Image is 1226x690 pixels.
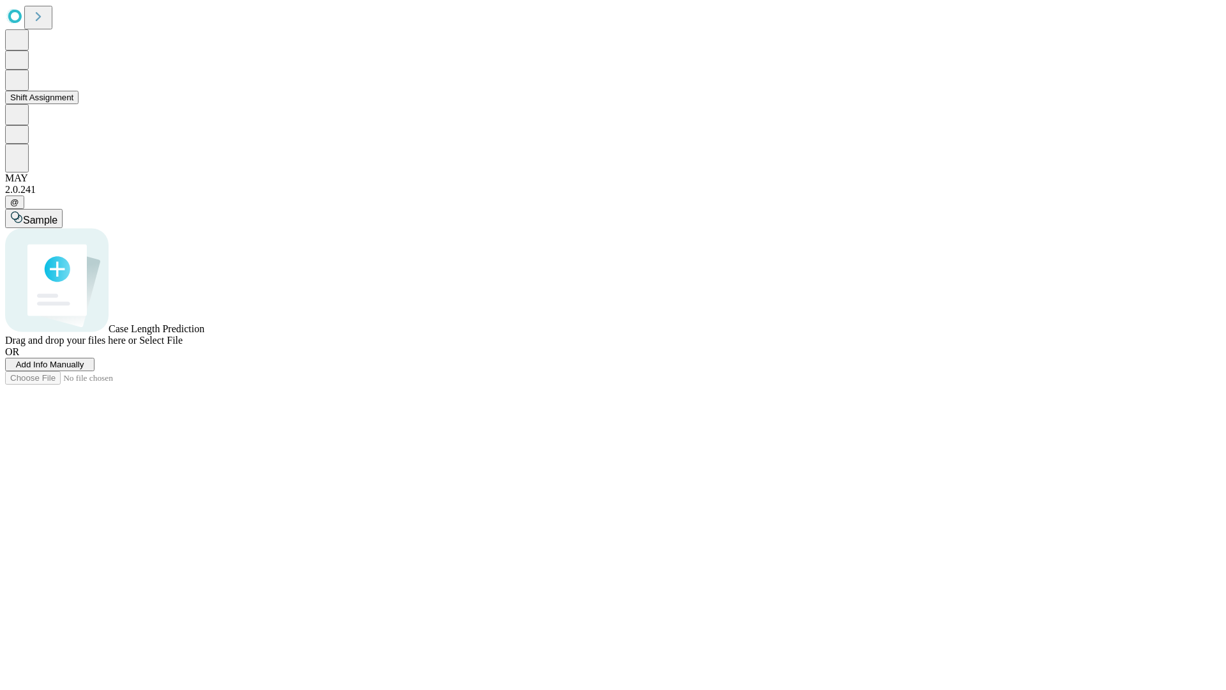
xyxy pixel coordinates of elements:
[5,335,137,346] span: Drag and drop your files here or
[139,335,183,346] span: Select File
[5,195,24,209] button: @
[5,358,95,371] button: Add Info Manually
[5,91,79,104] button: Shift Assignment
[5,209,63,228] button: Sample
[10,197,19,207] span: @
[5,184,1221,195] div: 2.0.241
[109,323,204,334] span: Case Length Prediction
[5,346,19,357] span: OR
[23,215,57,226] span: Sample
[16,360,84,369] span: Add Info Manually
[5,172,1221,184] div: MAY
